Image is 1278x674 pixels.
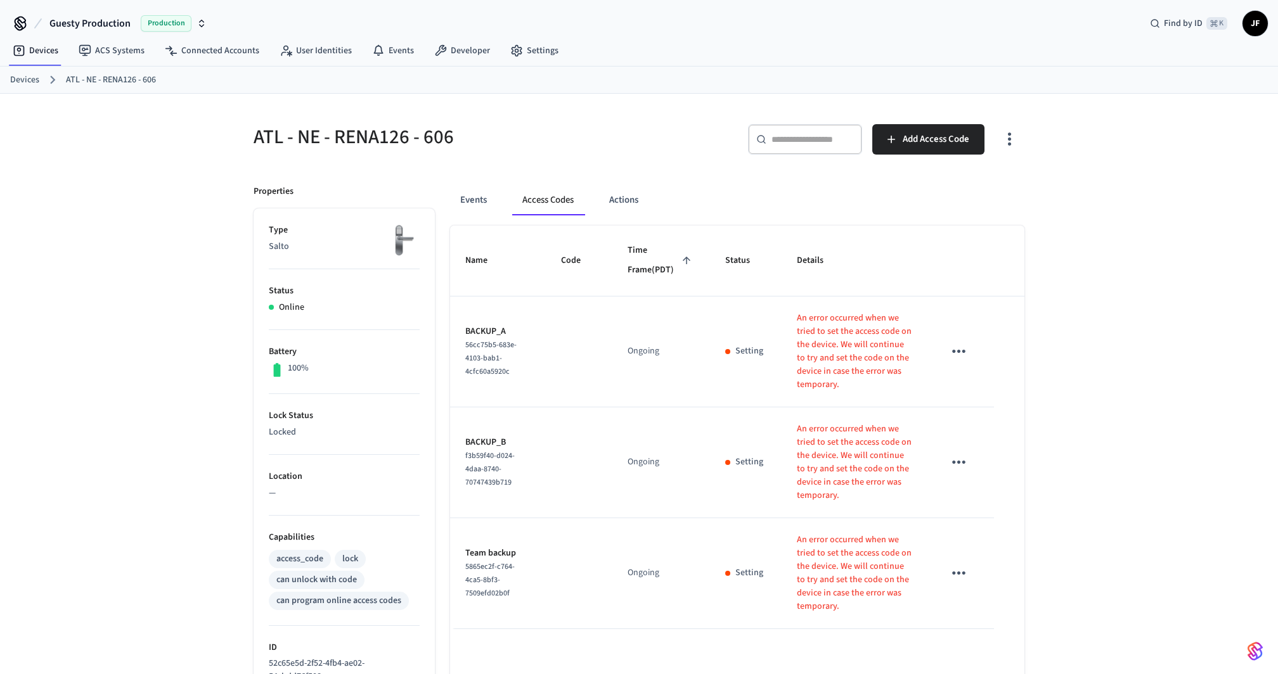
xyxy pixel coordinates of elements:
[3,39,68,62] a: Devices
[1242,11,1268,36] button: JF
[276,552,323,566] div: access_code
[254,185,294,198] p: Properties
[269,641,420,654] p: ID
[269,531,420,544] p: Capabilities
[269,284,420,298] p: Status
[388,224,420,257] img: salto_escutcheon_pin
[1244,12,1267,35] span: JF
[269,426,420,439] p: Locked
[1140,12,1237,35] div: Find by ID⌘ K
[797,312,913,391] p: An error occurred when we tried to set the access code on the device. We will continue to try and...
[49,16,131,31] span: Guesty Production
[269,345,420,359] p: Battery
[288,362,309,375] p: 100%
[362,39,424,62] a: Events
[465,251,504,270] span: Name
[269,224,420,237] p: Type
[155,39,269,62] a: Connected Accounts
[465,436,531,449] p: BACKUP_B
[599,185,649,215] button: Actions
[903,131,969,148] span: Add Access Code
[276,573,357,587] div: can unlock with code
[465,561,515,599] span: 5865ec2f-c764-4ca5-8bf3-7509efd02b0f
[725,251,766,270] span: Status
[68,39,155,62] a: ACS Systems
[465,325,531,338] p: BACKUP_A
[66,73,156,87] a: ATL - NE - RENA126 - 606
[279,301,304,314] p: Online
[1206,17,1227,30] span: ⌘ K
[500,39,569,62] a: Settings
[450,185,497,215] button: Events
[465,450,515,488] span: f3b59f40-d024-4daa-8740-70747439b719
[269,39,362,62] a: User Identities
[269,409,420,423] p: Lock Status
[254,124,631,150] h5: ATL - NE - RENA126 - 606
[342,552,358,566] div: lock
[612,407,710,518] td: Ongoing
[450,226,1024,629] table: sticky table
[1248,641,1263,661] img: SeamLogoGradient.69752ec5.svg
[561,251,597,270] span: Code
[269,240,420,253] p: Salto
[797,423,913,502] p: An error occurred when we tried to set the access code on the device. We will continue to try and...
[735,455,763,469] p: Setting
[269,486,420,500] p: —
[735,345,763,358] p: Setting
[612,296,710,407] td: Ongoing
[797,251,840,270] span: Details
[1164,17,1203,30] span: Find by ID
[797,533,913,613] p: An error occurred when we tried to set the access code on the device. We will continue to try and...
[872,124,984,155] button: Add Access Code
[612,518,710,629] td: Ongoing
[141,15,191,32] span: Production
[465,340,517,377] span: 56cc75b5-683e-4103-bab1-4cfc60a5920c
[450,185,1024,215] div: ant example
[628,241,695,281] span: Time Frame(PDT)
[269,470,420,483] p: Location
[465,547,531,560] p: Team backup
[512,185,584,215] button: Access Codes
[276,594,401,607] div: can program online access codes
[424,39,500,62] a: Developer
[10,73,39,87] a: Devices
[735,566,763,580] p: Setting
